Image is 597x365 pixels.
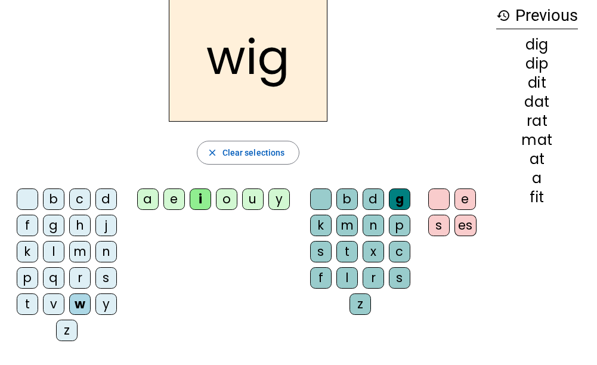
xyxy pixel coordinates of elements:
[197,141,300,165] button: Clear selections
[216,188,237,210] div: o
[17,241,38,262] div: k
[207,147,218,158] mat-icon: close
[69,267,91,289] div: r
[69,215,91,236] div: h
[268,188,290,210] div: y
[389,267,410,289] div: s
[496,190,578,205] div: fit
[222,146,285,160] span: Clear selections
[363,267,384,289] div: r
[43,267,64,289] div: q
[389,215,410,236] div: p
[242,188,264,210] div: u
[496,152,578,166] div: at
[69,241,91,262] div: m
[95,241,117,262] div: n
[69,188,91,210] div: c
[496,38,578,52] div: dig
[389,241,410,262] div: c
[43,215,64,236] div: g
[496,8,511,23] mat-icon: history
[428,215,450,236] div: s
[349,293,371,315] div: z
[137,188,159,210] div: a
[17,293,38,315] div: t
[496,133,578,147] div: mat
[496,171,578,185] div: a
[43,293,64,315] div: v
[95,267,117,289] div: s
[310,241,332,262] div: s
[336,188,358,210] div: b
[56,320,78,341] div: z
[454,215,477,236] div: es
[336,215,358,236] div: m
[496,95,578,109] div: dat
[95,293,117,315] div: y
[363,188,384,210] div: d
[363,241,384,262] div: x
[496,57,578,71] div: dip
[17,267,38,289] div: p
[496,76,578,90] div: dit
[163,188,185,210] div: e
[336,241,358,262] div: t
[454,188,476,210] div: e
[310,215,332,236] div: k
[310,267,332,289] div: f
[496,2,578,29] h3: Previous
[69,293,91,315] div: w
[43,188,64,210] div: b
[95,215,117,236] div: j
[336,267,358,289] div: l
[190,188,211,210] div: i
[496,114,578,128] div: rat
[43,241,64,262] div: l
[363,215,384,236] div: n
[389,188,410,210] div: g
[95,188,117,210] div: d
[17,215,38,236] div: f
